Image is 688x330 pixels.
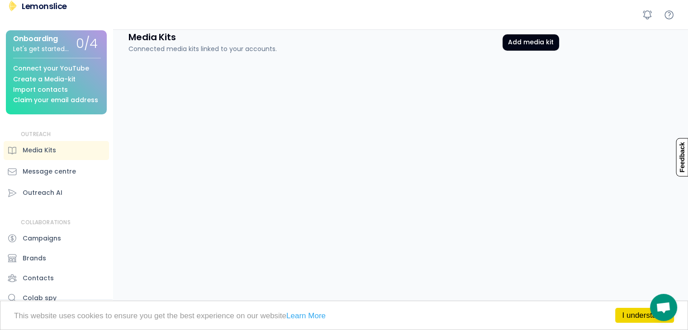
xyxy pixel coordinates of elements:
[21,131,51,138] div: OUTREACH
[23,188,62,198] div: Outreach AI
[13,86,68,93] div: Import contacts
[503,34,559,51] button: Add media kit
[23,146,56,155] div: Media Kits
[23,234,61,243] div: Campaigns
[650,294,677,321] a: คำแนะนำเมื่อวางเมาส์เหนือปุ่มเปิด
[23,273,54,283] div: Contacts
[23,167,76,176] div: Message centre
[76,37,98,51] div: 0/4
[13,97,98,104] div: Claim your email address
[7,0,18,11] img: Lemonslice
[13,76,76,83] div: Create a Media-kit
[286,311,326,320] a: Learn More
[13,35,58,43] div: Onboarding
[128,31,176,43] h3: Media Kits
[128,44,277,54] div: Connected media kits linked to your accounts.
[21,219,71,226] div: COLLABORATIONS
[13,65,89,72] div: Connect your YouTube
[22,0,67,12] div: Lemonslice
[615,308,674,323] a: I understand!
[14,312,674,320] p: This website uses cookies to ensure you get the best experience on our website
[13,46,69,52] div: Let's get started...
[23,293,57,303] div: Colab spy
[23,254,46,263] div: Brands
